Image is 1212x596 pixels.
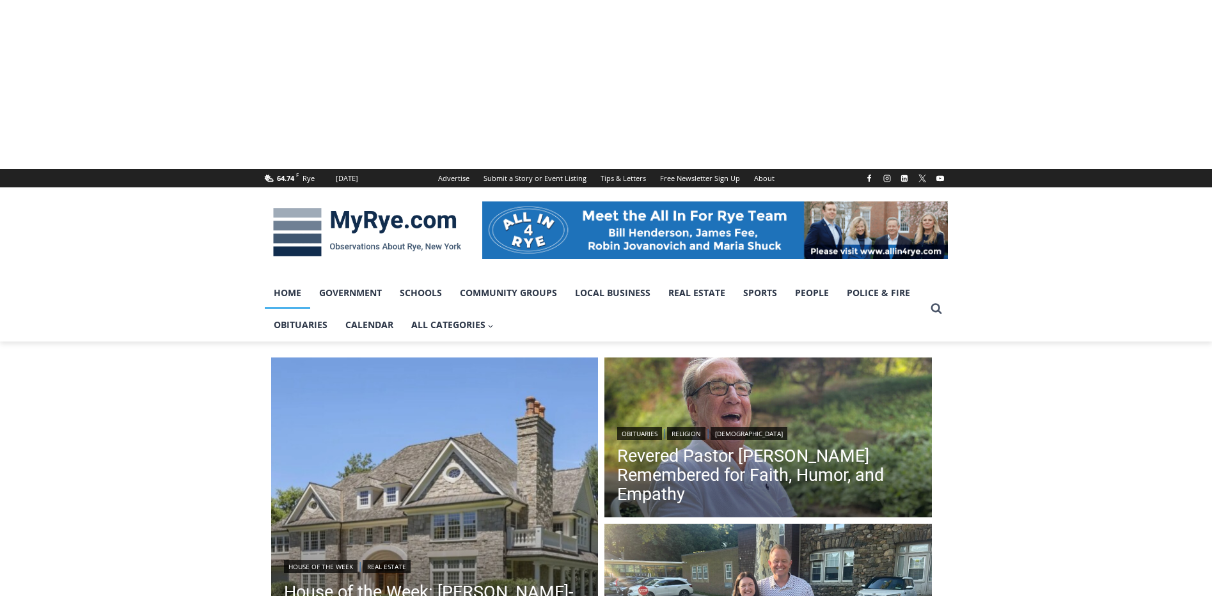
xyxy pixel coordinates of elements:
[925,297,948,320] button: View Search Form
[265,277,925,341] nav: Primary Navigation
[604,357,932,521] img: Obituary - Donald Poole - 2
[303,173,315,184] div: Rye
[915,171,930,186] a: X
[667,427,705,440] a: Religion
[284,558,586,573] div: |
[431,169,476,187] a: Advertise
[391,277,451,309] a: Schools
[310,277,391,309] a: Government
[838,277,919,309] a: Police & Fire
[933,171,948,186] a: YouTube
[284,560,358,573] a: House of the Week
[411,318,494,332] span: All Categories
[402,309,503,341] a: All Categories
[653,169,747,187] a: Free Newsletter Sign Up
[265,309,336,341] a: Obituaries
[747,169,782,187] a: About
[277,173,294,183] span: 64.74
[296,171,299,178] span: F
[336,173,358,184] div: [DATE]
[336,309,402,341] a: Calendar
[659,277,734,309] a: Real Estate
[451,277,566,309] a: Community Groups
[734,277,786,309] a: Sports
[476,169,594,187] a: Submit a Story or Event Listing
[363,560,411,573] a: Real Estate
[897,171,912,186] a: Linkedin
[265,199,469,265] img: MyRye.com
[594,169,653,187] a: Tips & Letters
[617,427,662,440] a: Obituaries
[604,357,932,521] a: Read More Revered Pastor Donald Poole Jr. Remembered for Faith, Humor, and Empathy
[431,169,782,187] nav: Secondary Navigation
[617,425,919,440] div: | |
[879,171,895,186] a: Instagram
[786,277,838,309] a: People
[617,446,919,504] a: Revered Pastor [PERSON_NAME] Remembered for Faith, Humor, and Empathy
[482,201,948,259] img: All in for Rye
[711,427,787,440] a: [DEMOGRAPHIC_DATA]
[566,277,659,309] a: Local Business
[862,171,877,186] a: Facebook
[265,277,310,309] a: Home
